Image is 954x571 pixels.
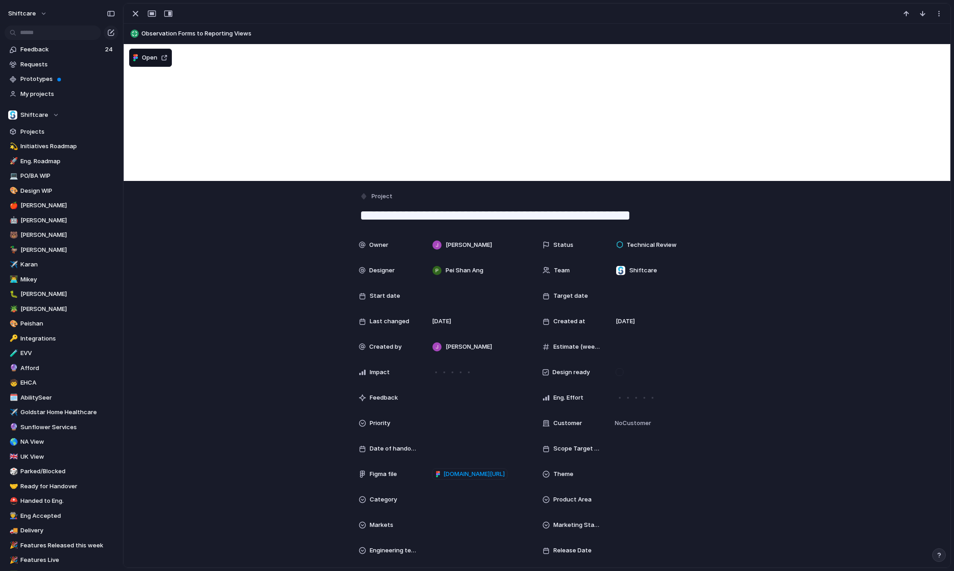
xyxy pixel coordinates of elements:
[8,305,17,314] button: 🪴
[8,556,17,565] button: 🎉
[5,391,118,405] a: 🗓️AbilitySeer
[8,541,17,550] button: 🎉
[20,127,115,136] span: Projects
[5,346,118,360] div: 🧪EVV
[20,408,115,417] span: Goldstar Home Healthcare
[553,291,588,301] span: Target date
[5,287,118,301] a: 🐛[PERSON_NAME]
[553,444,601,453] span: Scope Target Date
[5,273,118,286] a: 👨‍💻Mikey
[372,192,392,201] span: Project
[8,275,17,284] button: 👨‍💻
[8,319,17,328] button: 🎨
[8,511,17,521] button: 👨‍🏭
[5,509,118,523] a: 👨‍🏭Eng Accepted
[142,53,157,62] span: Open
[432,468,507,480] a: [DOMAIN_NAME][URL]
[10,407,16,418] div: ✈️
[5,199,118,212] div: 🍎[PERSON_NAME]
[5,140,118,153] a: 💫Initiatives Roadmap
[20,496,115,506] span: Handed to Eng.
[8,142,17,151] button: 💫
[20,541,115,550] span: Features Released this week
[10,200,16,211] div: 🍎
[553,342,601,351] span: Estimate (weeks)
[369,266,395,275] span: Designer
[20,75,115,84] span: Prototypes
[5,361,118,375] div: 🔮Afford
[370,291,400,301] span: Start date
[5,465,118,478] a: 🎲Parked/Blocked
[20,482,115,491] span: Ready for Handover
[20,556,115,565] span: Features Live
[8,452,17,461] button: 🇬🇧
[370,470,397,479] span: Figma file
[5,332,118,346] a: 🔑Integrations
[20,526,115,535] span: Delivery
[8,393,17,402] button: 🗓️
[20,437,115,446] span: NA View
[5,214,118,227] a: 🤖[PERSON_NAME]
[20,334,115,343] span: Integrations
[105,45,115,54] span: 24
[552,368,590,377] span: Design ready
[5,228,118,242] a: 🐻[PERSON_NAME]
[20,142,115,151] span: Initiatives Roadmap
[5,169,118,183] a: 💻PO/BA WIP
[8,201,17,210] button: 🍎
[5,494,118,508] div: ⛑️Handed to Eng.
[553,240,573,250] span: Status
[128,26,946,41] button: Observation Forms to Reporting Views
[443,470,505,479] span: [DOMAIN_NAME][URL]
[20,378,115,387] span: EHCA
[20,349,115,358] span: EVV
[5,406,118,419] div: ✈️Goldstar Home Healthcare
[446,240,492,250] span: [PERSON_NAME]
[20,511,115,521] span: Eng Accepted
[553,317,585,326] span: Created at
[5,302,118,316] a: 🪴[PERSON_NAME]
[20,452,115,461] span: UK View
[446,266,483,275] span: Pei Shan Ang
[370,495,397,504] span: Category
[8,230,17,240] button: 🐻
[10,245,16,255] div: 🦆
[5,87,118,101] a: My projects
[5,317,118,331] div: 🎨Peishan
[8,245,17,255] button: 🦆
[5,376,118,390] a: 🧒EHCA
[10,540,16,551] div: 🎉
[5,184,118,198] a: 🎨Design WIP
[5,450,118,464] a: 🇬🇧UK View
[8,526,17,535] button: 🚚
[5,243,118,257] div: 🦆[PERSON_NAME]
[10,289,16,300] div: 🐛
[20,319,115,328] span: Peishan
[5,421,118,434] a: 🔮Sunflower Services
[553,521,601,530] span: Marketing Status
[10,451,16,462] div: 🇬🇧
[370,419,390,428] span: Priority
[612,419,651,428] span: No Customer
[5,155,118,168] a: 🚀Eng. Roadmap
[5,435,118,449] a: 🌎NA View
[10,466,16,477] div: 🎲
[5,258,118,271] div: ✈️Karan
[629,266,657,275] span: Shiftcare
[20,393,115,402] span: AbilitySeer
[370,393,398,402] span: Feedback
[8,349,17,358] button: 🧪
[5,553,118,567] a: 🎉Features Live
[10,378,16,388] div: 🧒
[20,171,115,180] span: PO/BA WIP
[8,496,17,506] button: ⛑️
[10,156,16,166] div: 🚀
